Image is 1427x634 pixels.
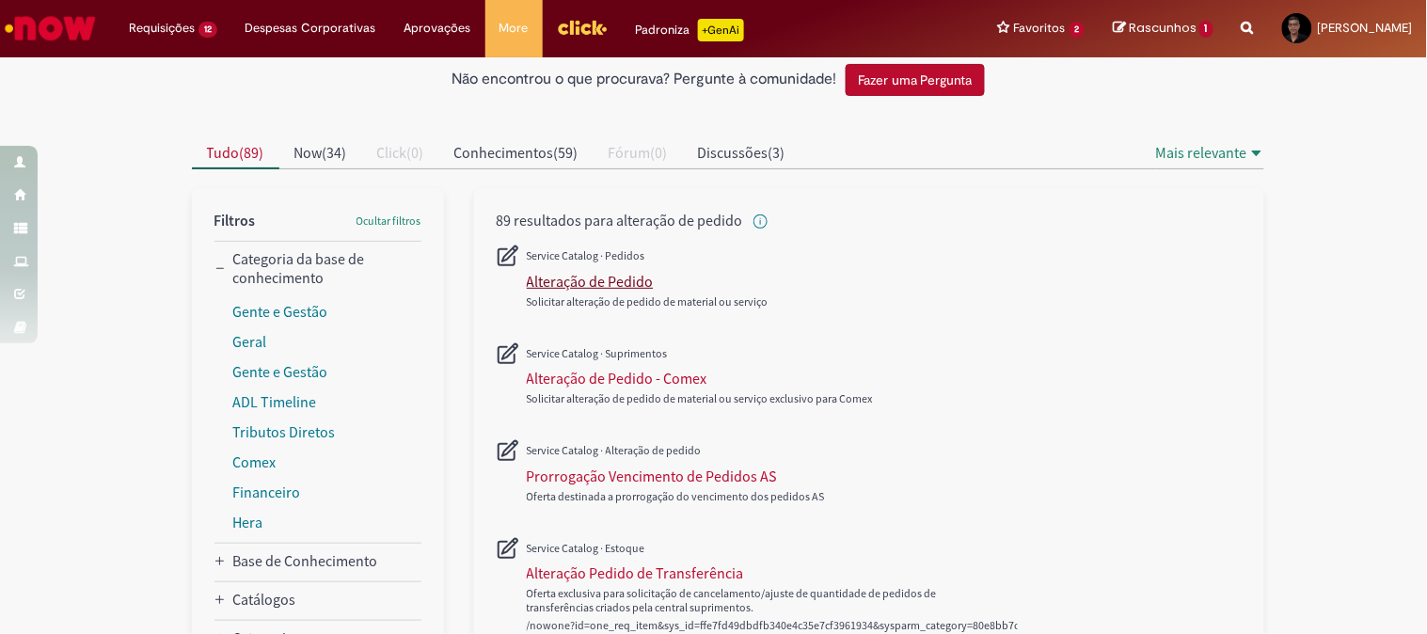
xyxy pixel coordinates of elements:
span: 2 [1070,22,1086,38]
img: ServiceNow [2,9,99,47]
button: Fazer uma Pergunta [846,64,985,96]
span: More [499,19,529,38]
img: click_logo_yellow_360x200.png [557,13,608,41]
a: Rascunhos [1113,20,1213,38]
span: Favoritos [1014,19,1066,38]
div: Padroniza [636,19,744,41]
h2: Não encontrou o que procurava? Pergunte à comunidade! [452,71,836,88]
span: 12 [198,22,217,38]
p: +GenAi [698,19,744,41]
span: Aprovações [404,19,471,38]
span: 1 [1199,21,1213,38]
span: Despesas Corporativas [246,19,376,38]
span: Requisições [129,19,195,38]
span: [PERSON_NAME] [1318,20,1413,36]
span: Rascunhos [1129,19,1197,37]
